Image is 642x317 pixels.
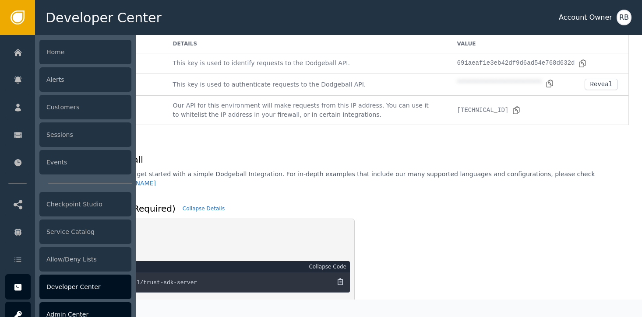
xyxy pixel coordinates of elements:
[617,10,631,25] button: RB
[39,40,131,64] div: Home
[5,192,131,217] a: Checkpoint Studio
[5,67,131,92] a: Alerts
[5,150,131,175] a: Events
[39,247,131,272] div: Allow/Deny Lists
[309,263,346,271] div: Collapse Code
[53,248,350,258] div: Install the Server SDK:
[447,35,628,53] td: Value
[585,79,618,90] button: Reveal
[335,276,346,287] button: Copy Code
[5,219,131,244] a: Service Catalog
[39,150,131,174] div: Events
[39,219,131,244] div: Service Catalog
[162,96,447,125] td: Our API for this environment will make requests from this IP address. You can use it to whitelist...
[39,275,131,299] div: Developer Center
[5,94,131,120] a: Customers
[162,53,447,73] td: This key is used to identify requests to the Dodgeball API.
[5,274,131,300] a: Developer Center
[48,170,629,188] p: These snippets will help you get started with a simple Dodgeball Integration. For in-depth exampl...
[53,300,350,309] div: Create or extend your backend environment file:
[39,95,131,119] div: Customers
[590,81,612,88] div: Reveal
[5,247,131,272] a: Allow/Deny Lists
[457,59,587,68] div: 691aeaf1e3eb42df9d6ad54e768d632d
[39,67,131,92] div: Alerts
[5,122,131,147] a: Sessions
[48,153,629,166] h1: Connect to Dodgeball
[5,39,131,65] a: Home
[162,35,447,53] td: Details
[457,106,521,115] div: [TECHNICAL_ID]
[559,12,612,23] div: Account Owner
[46,8,162,28] span: Developer Center
[162,73,447,96] td: This key is used to authenticate requests to the Dodgeball API.
[39,192,131,216] div: Checkpoint Studio
[39,122,131,147] div: Sessions
[106,279,197,286] span: @dodgeball/trust-sdk-server
[183,205,225,212] div: Collapse Details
